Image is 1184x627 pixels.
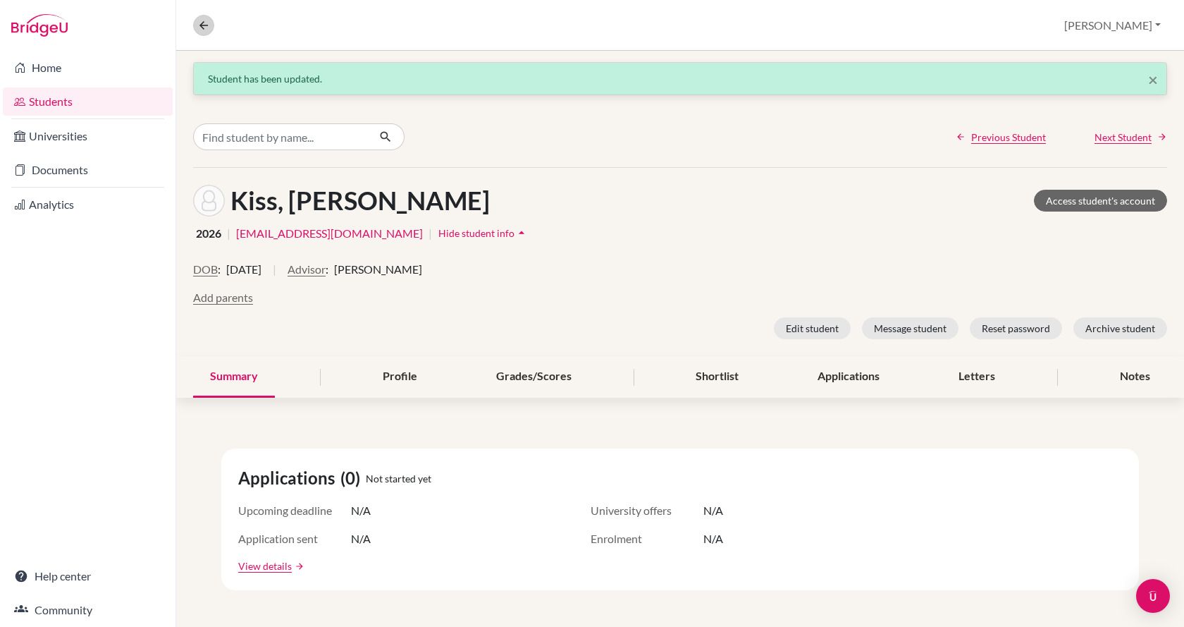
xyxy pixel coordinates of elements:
span: Hide student info [438,227,514,239]
a: Students [3,87,173,116]
button: Edit student [774,317,851,339]
div: Grades/Scores [479,356,588,398]
div: Applications [801,356,896,398]
span: 2026 [196,225,221,242]
span: N/A [351,530,371,547]
div: Open Intercom Messenger [1136,579,1170,613]
button: Hide student infoarrow_drop_up [438,222,529,244]
button: [PERSON_NAME] [1058,12,1167,39]
h1: Kiss, [PERSON_NAME] [230,185,490,216]
button: Archive student [1073,317,1167,339]
span: × [1148,69,1158,90]
a: arrow_forward [292,561,304,571]
a: View details [238,559,292,573]
span: | [227,225,230,242]
span: Not started yet [366,471,431,486]
input: Find student by name... [193,123,368,150]
a: Community [3,596,173,624]
button: Advisor [288,261,326,278]
span: N/A [703,502,723,519]
button: Reset password [970,317,1062,339]
span: [PERSON_NAME] [334,261,422,278]
span: Applications [238,465,340,491]
a: Help center [3,562,173,590]
div: Profile [366,356,434,398]
i: arrow_drop_up [514,226,529,240]
span: Previous Student [971,130,1046,145]
span: [DATE] [226,261,261,278]
span: Next Student [1094,130,1152,145]
button: DOB [193,261,218,278]
a: Access student's account [1034,190,1167,212]
span: University offers [591,502,703,519]
a: Documents [3,156,173,184]
div: Shortlist [679,356,756,398]
a: Home [3,54,173,82]
div: Summary [193,356,275,398]
div: Letters [942,356,1012,398]
button: Add parents [193,289,253,306]
a: Next Student [1094,130,1167,145]
div: Notes [1103,356,1167,398]
span: Upcoming deadline [238,502,351,519]
div: Student has been updated. [208,71,1152,86]
span: Application sent [238,530,351,547]
span: | [273,261,276,289]
span: | [428,225,432,242]
img: Bridge-U [11,14,68,37]
a: [EMAIL_ADDRESS][DOMAIN_NAME] [236,225,423,242]
span: : [218,261,221,278]
span: Enrolment [591,530,703,547]
span: N/A [703,530,723,547]
img: Abel Kiss's avatar [193,185,225,217]
span: (0) [340,465,366,491]
span: : [326,261,328,278]
a: Analytics [3,190,173,219]
a: Previous Student [956,130,1046,145]
button: Message student [862,317,958,339]
button: Close [1148,71,1158,88]
span: N/A [351,502,371,519]
a: Universities [3,122,173,150]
